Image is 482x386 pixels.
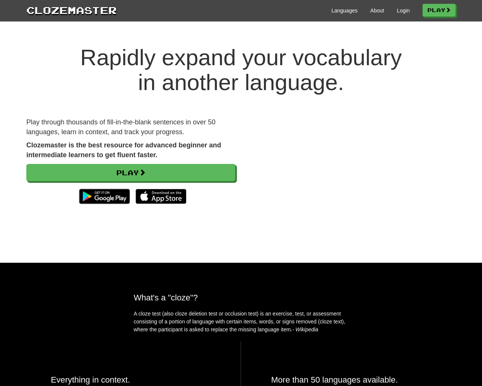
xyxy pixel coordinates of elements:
a: Languages [331,7,357,14]
h2: More than 50 languages available. [271,375,431,384]
em: - Wikipedia [292,326,318,332]
a: Login [397,7,410,14]
a: Play [26,164,235,181]
p: Play through thousands of fill-in-the-blank sentences in over 50 languages, learn in context, and... [26,118,235,137]
a: Play [423,4,456,17]
p: A cloze test (also cloze deletion test or occlusion test) is an exercise, test, or assessment con... [134,310,348,334]
a: Clozemaster [26,3,117,17]
h2: Everything in context. [51,375,210,384]
a: About [370,7,384,14]
img: Download_on_the_App_Store_Badge_US-UK_135x40-25178aeef6eb6b83b96f5f2d004eda3bffbb37122de64afbaef7... [136,189,186,204]
strong: Clozemaster is the best resource for advanced beginner and intermediate learners to get fluent fa... [26,141,221,159]
h2: What's a "cloze"? [134,293,348,302]
img: Get it on Google Play [75,185,134,208]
